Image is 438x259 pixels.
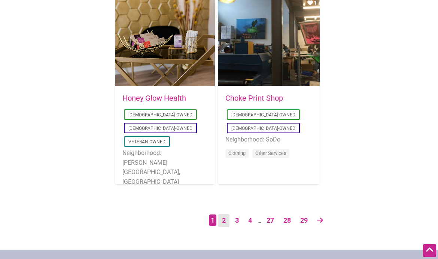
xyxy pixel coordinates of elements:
a: Page 27 [263,214,278,227]
span: … [258,218,261,224]
span: Page 1 [209,214,216,226]
li: Neighborhood: [PERSON_NAME][GEOGRAPHIC_DATA], [GEOGRAPHIC_DATA] [122,148,208,186]
a: Page 4 [244,214,256,227]
a: Honey Glow Health [122,94,186,103]
a: Choke Print Shop [225,94,283,103]
div: Scroll Back to Top [423,244,436,257]
a: Page 28 [280,214,295,227]
a: [DEMOGRAPHIC_DATA]-Owned [128,126,192,131]
a: Clothing [228,150,246,156]
li: Neighborhood: SoDo [225,135,312,144]
a: Page 3 [231,214,243,227]
a: Other Services [255,150,286,156]
a: Page 29 [296,214,311,227]
a: Veteran-Owned [128,139,165,144]
a: [DEMOGRAPHIC_DATA]-Owned [231,112,295,118]
a: Page 2 [218,214,229,227]
a: [DEMOGRAPHIC_DATA]-Owned [231,126,295,131]
a: [DEMOGRAPHIC_DATA]-Owned [128,112,192,118]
